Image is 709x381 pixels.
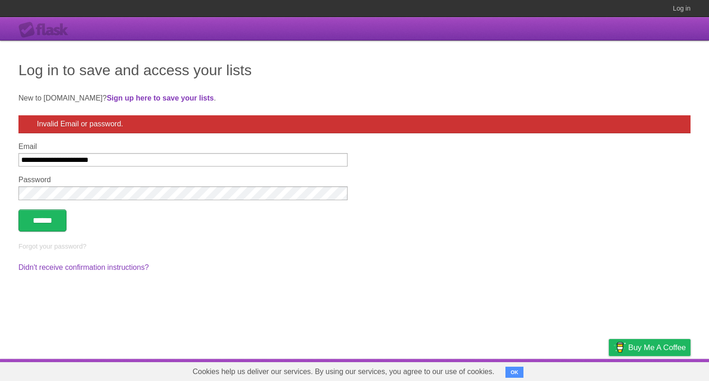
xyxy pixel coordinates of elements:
h1: Log in to save and access your lists [18,59,691,81]
a: About [486,361,505,379]
span: Cookies help us deliver our services. By using our services, you agree to our use of cookies. [183,363,504,381]
a: Sign up here to save your lists [107,94,214,102]
a: Buy me a coffee [609,339,691,356]
label: Password [18,176,348,184]
label: Email [18,143,348,151]
img: Buy me a coffee [613,339,626,355]
span: Buy me a coffee [628,339,686,356]
a: Didn't receive confirmation instructions? [18,263,149,271]
button: OK [505,367,523,378]
a: Privacy [597,361,621,379]
a: Terms [565,361,586,379]
a: Suggest a feature [632,361,691,379]
a: Developers [517,361,554,379]
div: Flask [18,22,74,38]
div: Invalid Email or password. [18,115,691,133]
p: New to [DOMAIN_NAME]? . [18,93,691,104]
a: Forgot your password? [18,243,86,250]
